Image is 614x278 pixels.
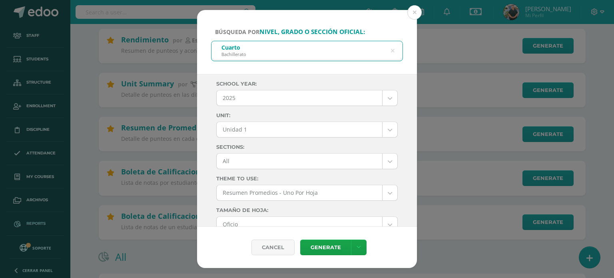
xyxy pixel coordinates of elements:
[223,185,376,200] span: Resumen Promedios - Uno Por Hoja
[300,240,351,255] a: Generate
[217,90,397,106] a: 2025
[216,207,398,213] label: Tamaño de hoja:
[221,44,246,51] div: Cuarto
[251,240,295,255] div: Cancel
[216,81,398,87] label: School year:
[223,122,376,137] span: Unidad 1
[223,90,376,106] span: 2025
[217,185,397,200] a: Resumen Promedios - Uno Por Hoja
[223,217,376,232] span: Oficio
[215,28,365,36] span: Búsqueda por
[407,5,422,20] button: Close (Esc)
[221,51,246,57] div: Bachillerato
[217,217,397,232] a: Oficio
[216,144,398,150] label: Sections:
[217,154,397,169] a: All
[211,41,403,61] input: ej. Primero primaria, etc.
[216,176,398,182] label: Theme to use:
[216,112,398,118] label: Unit:
[259,28,365,36] strong: nivel, grado o sección oficial:
[217,122,397,137] a: Unidad 1
[223,154,376,169] span: All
